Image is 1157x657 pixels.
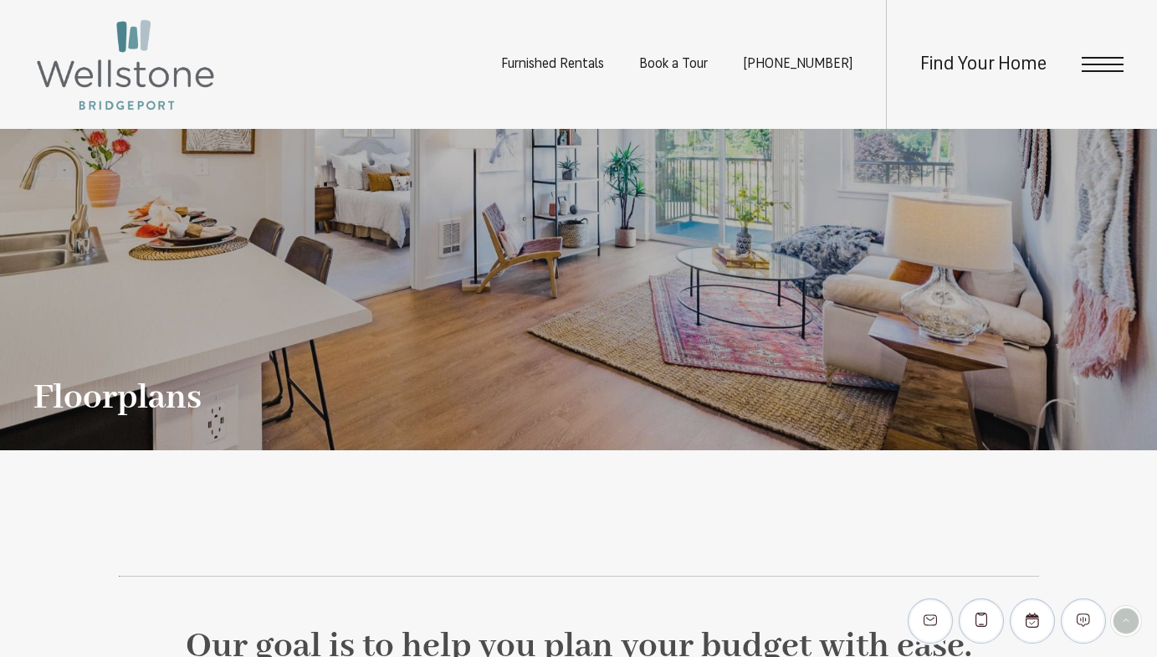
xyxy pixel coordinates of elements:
a: Book a Tour [639,58,708,71]
img: Wellstone [33,17,218,113]
a: Furnished Rentals [501,58,604,71]
a: Call Us at (253) 642-8681 [743,58,852,71]
button: Open Menu [1082,57,1124,72]
a: Find Your Home [920,55,1047,74]
span: [PHONE_NUMBER] [743,58,852,71]
h1: Floorplans [33,379,202,417]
